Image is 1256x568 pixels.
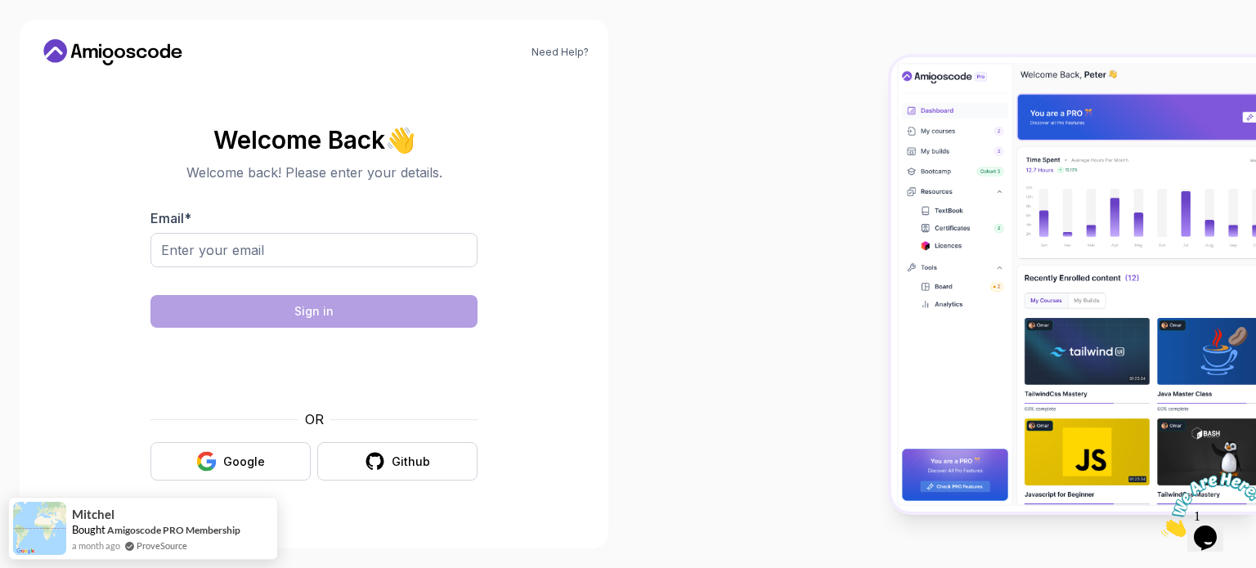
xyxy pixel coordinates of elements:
[150,127,478,153] h2: Welcome Back
[150,210,191,226] label: Email *
[72,523,105,536] span: Bought
[384,126,416,154] span: 👋
[107,524,240,536] a: Amigoscode PRO Membership
[13,502,66,555] img: provesource social proof notification image
[150,163,478,182] p: Welcome back! Please enter your details.
[317,442,478,481] button: Github
[39,39,186,65] a: Home link
[1155,466,1256,543] iframe: chat widget
[7,7,13,20] span: 1
[137,539,187,552] a: ProveSource
[532,46,589,59] a: Need Help?
[392,454,430,470] div: Github
[891,57,1256,512] img: Amigoscode Dashboard
[150,442,311,481] button: Google
[72,508,114,521] span: Mitchel
[223,454,265,470] div: Google
[72,539,120,552] span: a month ago
[305,409,324,429] p: OR
[7,7,108,71] img: Chat attention grabber
[191,338,437,400] iframe: Виджет с флажком для проверки безопасности hCaptcha
[294,303,334,320] div: Sign in
[150,295,478,328] button: Sign in
[150,233,478,267] input: Enter your email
